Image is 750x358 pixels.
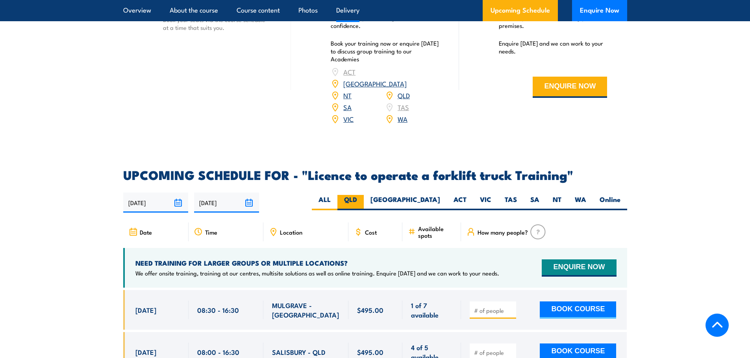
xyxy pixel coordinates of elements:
[411,301,452,319] span: 1 of 7 available
[123,193,188,213] input: From date
[357,347,383,356] span: $495.00
[272,347,326,356] span: SALISBURY - QLD
[343,102,352,112] a: SA
[357,305,383,314] span: $495.00
[546,195,568,210] label: NT
[343,79,407,88] a: [GEOGRAPHIC_DATA]
[365,229,377,235] span: Cost
[312,195,337,210] label: ALL
[524,195,546,210] label: SA
[205,229,217,235] span: Time
[343,90,352,100] a: NT
[533,77,607,98] button: ENQUIRE NOW
[499,39,607,55] p: Enquire [DATE] and we can work to your needs.
[478,229,528,235] span: How many people?
[331,39,439,63] p: Book your training now or enquire [DATE] to discuss group training to our Academies
[337,195,364,210] label: QLD
[135,259,499,267] h4: NEED TRAINING FOR LARGER GROUPS OR MULTIPLE LOCATIONS?
[593,195,627,210] label: Online
[447,195,473,210] label: ACT
[163,16,272,31] p: Book your seats via the course schedule at a time that suits you.
[542,259,616,277] button: ENQUIRE NOW
[135,269,499,277] p: We offer onsite training, training at our centres, multisite solutions as well as online training...
[474,349,513,356] input: # of people
[398,114,407,123] a: WA
[135,347,156,356] span: [DATE]
[568,195,593,210] label: WA
[364,195,447,210] label: [GEOGRAPHIC_DATA]
[418,225,456,239] span: Available spots
[197,347,239,356] span: 08:00 - 16:30
[197,305,239,314] span: 08:30 - 16:30
[123,169,627,180] h2: UPCOMING SCHEDULE FOR - "Licence to operate a forklift truck Training"
[498,195,524,210] label: TAS
[140,229,152,235] span: Date
[540,301,616,319] button: BOOK COURSE
[343,114,354,123] a: VIC
[280,229,302,235] span: Location
[398,90,410,100] a: QLD
[474,307,513,314] input: # of people
[272,301,340,319] span: MULGRAVE - [GEOGRAPHIC_DATA]
[194,193,259,213] input: To date
[473,195,498,210] label: VIC
[135,305,156,314] span: [DATE]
